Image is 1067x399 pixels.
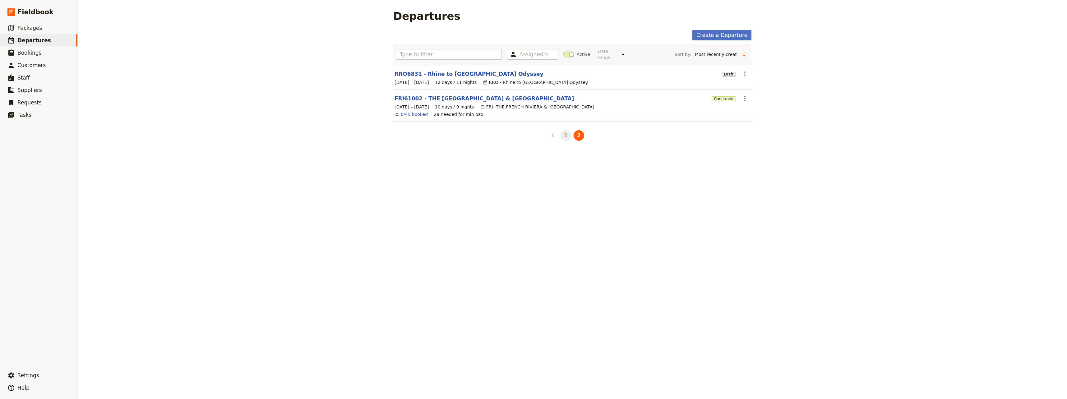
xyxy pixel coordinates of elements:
[435,104,474,110] span: 10 days / 9 nights
[17,112,32,118] span: Tasks
[401,111,428,117] a: View the bookings for this departure
[561,130,571,141] button: 1
[740,50,749,59] button: Change sort direction
[17,87,42,93] span: Suppliers
[395,104,429,110] span: [DATE] – [DATE]
[17,75,30,81] span: Staff
[395,70,543,78] a: RRO6831 - Rhine to [GEOGRAPHIC_DATA] Odyssey
[740,69,750,79] button: Actions
[17,385,30,391] span: Help
[17,50,41,56] span: Bookings
[17,62,46,68] span: Customers
[740,93,750,104] button: Actions
[577,51,590,57] span: Active
[396,49,502,60] input: Type to filter
[722,72,736,77] span: Draft
[692,30,751,40] a: Create a Departure
[547,130,558,141] button: Back
[546,129,598,142] ul: Pagination
[483,79,588,85] div: RRO - Rhine to [GEOGRAPHIC_DATA] Odyssey
[395,95,574,102] a: FRI61002 - THE [GEOGRAPHIC_DATA] & [GEOGRAPHIC_DATA]
[17,7,53,17] span: Fieldbook
[520,51,548,58] input: Assigned to
[435,79,477,85] span: 12 days / 11 nights
[17,37,51,44] span: Departures
[17,99,42,106] span: Requests
[17,25,42,31] span: Packages
[675,51,691,57] span: Sort by:
[574,130,584,141] button: 2
[395,79,429,85] span: [DATE] – [DATE]
[434,111,483,117] div: 28 needed for min pax
[17,372,39,378] span: Settings
[393,10,460,22] h1: Departures
[692,50,740,59] select: Sort by:
[712,96,736,101] span: Confirmed
[480,104,594,110] div: FRI- THE FRENCH RIVIERA & [GEOGRAPHIC_DATA]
